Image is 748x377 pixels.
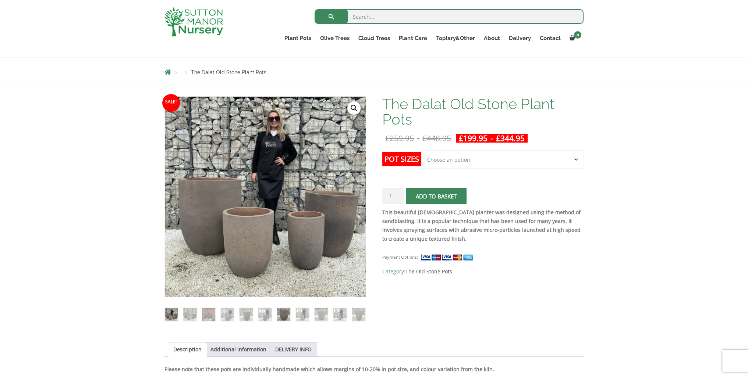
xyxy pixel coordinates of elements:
[316,33,354,43] a: Olive Trees
[385,133,414,143] bdi: 259.95
[456,134,528,143] ins: -
[296,308,309,321] img: The Dalat Old Stone Plant Pots - Image 8
[382,188,404,204] input: Product quantity
[354,33,394,43] a: Cloud Trees
[459,133,488,143] bdi: 199.95
[496,133,525,143] bdi: 344.95
[352,308,365,321] img: The Dalat Old Stone Plant Pots - Image 11
[479,33,504,43] a: About
[277,308,290,321] img: The Dalat Old Stone Plant Pots - Image 7
[422,133,427,143] span: £
[422,133,451,143] bdi: 448.95
[173,342,202,356] a: Description
[504,33,535,43] a: Delivery
[382,152,421,166] label: Pot Sizes
[162,94,180,112] span: Sale!
[333,308,347,321] img: The Dalat Old Stone Plant Pots - Image 10
[394,33,431,43] a: Plant Care
[191,69,266,75] span: The Dalat Old Stone Plant Pots
[280,33,316,43] a: Plant Pots
[221,308,234,321] img: The Dalat Old Stone Plant Pots - Image 4
[258,308,272,321] img: The Dalat Old Stone Plant Pots - Image 6
[382,209,581,242] strong: This beautiful [DEMOGRAPHIC_DATA] planter was designed using the method of sandblasting. It is a ...
[535,33,565,43] a: Contact
[164,366,494,373] strong: Please note that these pots are individually handmade which allows margins of 10-20% in pot size,...
[202,308,215,321] img: The Dalat Old Stone Plant Pots - Image 3
[405,268,452,275] a: The Old Stone Pots
[164,69,584,75] nav: Breadcrumbs
[347,101,361,115] a: View full-screen image gallery
[406,188,467,204] button: Add to basket
[574,31,581,39] span: 0
[315,308,328,321] img: The Dalat Old Stone Plant Pots - Image 9
[496,133,500,143] span: £
[459,133,463,143] span: £
[165,308,178,321] img: The Dalat Old Stone Plant Pots
[382,96,584,127] h1: The Dalat Old Stone Plant Pots
[382,267,584,276] span: Category:
[183,308,196,321] img: The Dalat Old Stone Plant Pots - Image 2
[382,134,454,143] del: -
[382,254,418,260] small: Payment Options:
[164,7,223,36] img: logo
[275,342,312,356] a: DELIVERY INFO
[431,33,479,43] a: Topiary&Other
[385,133,390,143] span: £
[210,342,266,356] a: Additional information
[315,9,584,24] input: Search...
[565,33,584,43] a: 0
[240,308,253,321] img: The Dalat Old Stone Plant Pots - Image 5
[421,254,476,261] img: payment supported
